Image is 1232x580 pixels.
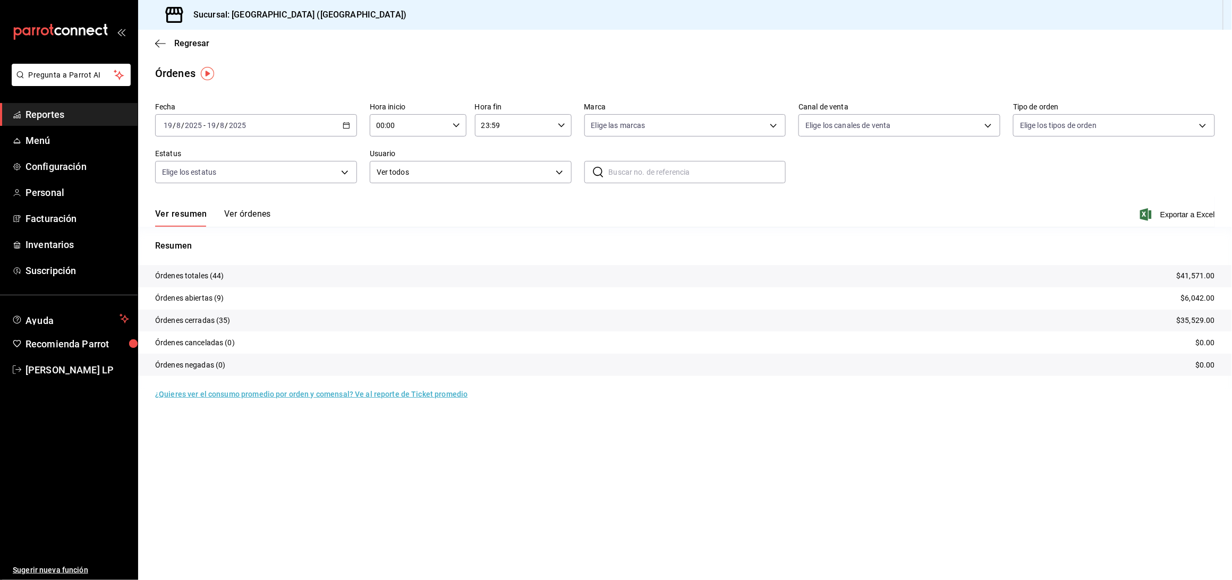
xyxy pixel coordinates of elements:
span: Inventarios [26,237,129,252]
span: Suscripción [26,263,129,278]
button: Ver órdenes [224,209,271,227]
input: ---- [228,121,247,130]
p: $6,042.00 [1181,293,1215,304]
input: -- [163,121,173,130]
p: $0.00 [1195,360,1215,371]
img: Tooltip marker [201,67,214,80]
span: - [203,121,206,130]
p: Órdenes negadas (0) [155,360,226,371]
p: $41,571.00 [1177,270,1215,282]
span: / [216,121,219,130]
span: Reportes [26,107,129,122]
button: open_drawer_menu [117,28,125,36]
span: Facturación [26,211,129,226]
span: Regresar [174,38,209,48]
span: Sugerir nueva función [13,565,129,576]
h3: Sucursal: [GEOGRAPHIC_DATA] ([GEOGRAPHIC_DATA]) [185,8,406,21]
span: / [173,121,176,130]
div: Órdenes [155,65,196,81]
span: Elige los canales de venta [805,120,890,131]
p: Órdenes canceladas (0) [155,337,235,348]
input: Buscar no. de referencia [609,161,786,183]
label: Tipo de orden [1013,104,1215,111]
label: Marca [584,104,786,111]
label: Usuario [370,150,572,158]
span: [PERSON_NAME] LP [26,363,129,377]
p: Órdenes totales (44) [155,270,224,282]
label: Fecha [155,104,357,111]
input: -- [220,121,225,130]
button: Regresar [155,38,209,48]
button: Ver resumen [155,209,207,227]
p: Órdenes cerradas (35) [155,315,231,326]
span: Personal [26,185,129,200]
a: Pregunta a Parrot AI [7,77,131,88]
label: Hora inicio [370,104,466,111]
input: -- [207,121,216,130]
input: ---- [184,121,202,130]
span: Elige los estatus [162,167,216,177]
span: Ver todos [377,167,552,178]
span: Recomienda Parrot [26,337,129,351]
span: Ayuda [26,312,115,325]
p: $0.00 [1195,337,1215,348]
p: Órdenes abiertas (9) [155,293,224,304]
span: Elige los tipos de orden [1020,120,1097,131]
a: ¿Quieres ver el consumo promedio por orden y comensal? Ve al reporte de Ticket promedio [155,390,468,398]
label: Canal de venta [798,104,1000,111]
label: Estatus [155,150,357,158]
button: Exportar a Excel [1142,208,1215,221]
div: navigation tabs [155,209,271,227]
span: Configuración [26,159,129,174]
p: Resumen [155,240,1215,252]
input: -- [176,121,181,130]
span: Elige las marcas [591,120,645,131]
label: Hora fin [475,104,572,111]
p: $35,529.00 [1177,315,1215,326]
span: Pregunta a Parrot AI [29,70,114,81]
span: / [181,121,184,130]
span: / [225,121,228,130]
span: Menú [26,133,129,148]
button: Pregunta a Parrot AI [12,64,131,86]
